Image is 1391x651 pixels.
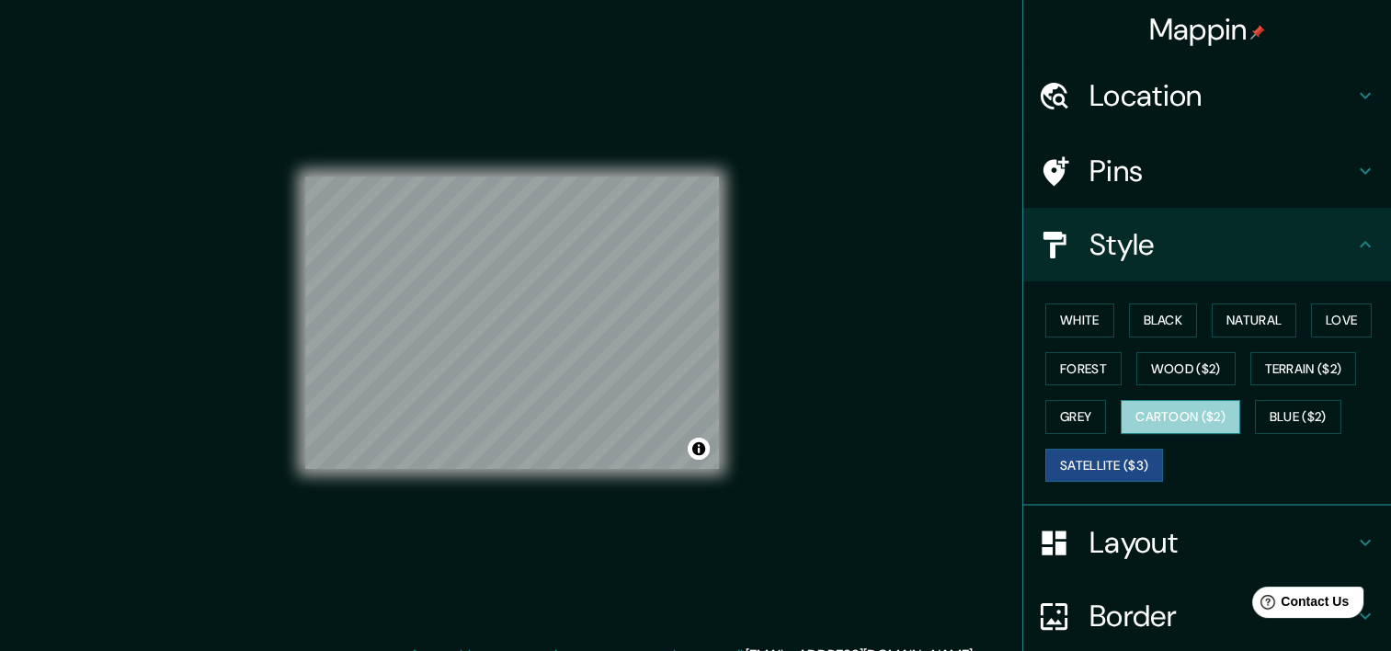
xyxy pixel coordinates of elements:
button: Natural [1212,303,1296,337]
button: White [1045,303,1114,337]
div: Style [1023,208,1391,281]
h4: Pins [1089,153,1354,189]
button: Forest [1045,352,1122,386]
iframe: Help widget launcher [1227,579,1371,631]
button: Cartoon ($2) [1121,400,1240,434]
h4: Layout [1089,524,1354,561]
h4: Mappin [1149,11,1266,48]
h4: Location [1089,77,1354,114]
button: Grey [1045,400,1106,434]
button: Black [1129,303,1198,337]
button: Toggle attribution [688,438,710,460]
button: Satellite ($3) [1045,449,1163,483]
h4: Style [1089,226,1354,263]
div: Layout [1023,506,1391,579]
div: Location [1023,59,1391,132]
canvas: Map [305,177,719,469]
h4: Border [1089,598,1354,634]
button: Love [1311,303,1372,337]
div: Pins [1023,134,1391,208]
button: Blue ($2) [1255,400,1341,434]
img: pin-icon.png [1250,25,1265,40]
button: Terrain ($2) [1250,352,1357,386]
button: Wood ($2) [1136,352,1236,386]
